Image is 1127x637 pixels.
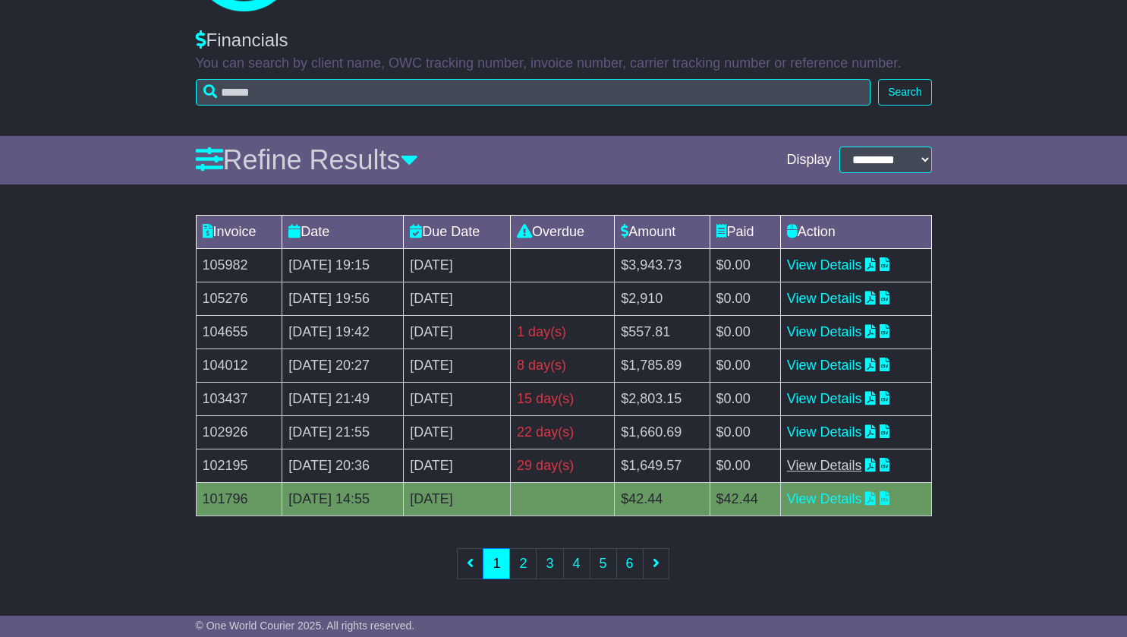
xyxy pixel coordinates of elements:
[615,482,710,516] td: $42.44
[787,424,862,440] a: View Details
[786,152,831,169] span: Display
[787,491,862,506] a: View Details
[710,282,780,315] td: $0.00
[282,282,404,315] td: [DATE] 19:56
[710,415,780,449] td: $0.00
[878,79,931,106] button: Search
[590,548,617,579] a: 5
[710,382,780,415] td: $0.00
[616,548,644,579] a: 6
[710,215,780,248] td: Paid
[196,30,932,52] div: Financials
[710,449,780,482] td: $0.00
[196,215,282,248] td: Invoice
[196,620,415,632] span: © One World Courier 2025. All rights reserved.
[196,449,282,482] td: 102195
[282,482,404,516] td: [DATE] 14:55
[517,355,608,376] div: 8 day(s)
[282,215,404,248] td: Date
[615,315,710,348] td: $557.81
[196,382,282,415] td: 103437
[787,291,862,306] a: View Details
[511,215,615,248] td: Overdue
[282,248,404,282] td: [DATE] 19:15
[282,315,404,348] td: [DATE] 19:42
[615,248,710,282] td: $3,943.73
[710,348,780,382] td: $0.00
[615,449,710,482] td: $1,649.57
[787,324,862,339] a: View Details
[615,282,710,315] td: $2,910
[710,248,780,282] td: $0.00
[710,315,780,348] td: $0.00
[780,215,931,248] td: Action
[517,456,608,476] div: 29 day(s)
[787,257,862,273] a: View Details
[615,415,710,449] td: $1,660.69
[536,548,563,579] a: 3
[404,415,511,449] td: [DATE]
[282,415,404,449] td: [DATE] 21:55
[196,415,282,449] td: 102926
[282,382,404,415] td: [DATE] 21:49
[404,215,511,248] td: Due Date
[196,315,282,348] td: 104655
[196,482,282,516] td: 101796
[615,215,710,248] td: Amount
[282,348,404,382] td: [DATE] 20:27
[787,391,862,406] a: View Details
[404,382,511,415] td: [DATE]
[615,348,710,382] td: $1,785.89
[196,55,932,72] p: You can search by client name, OWC tracking number, invoice number, carrier tracking number or re...
[517,322,608,342] div: 1 day(s)
[196,248,282,282] td: 105982
[615,382,710,415] td: $2,803.15
[517,422,608,443] div: 22 day(s)
[483,548,510,579] a: 1
[282,449,404,482] td: [DATE] 20:36
[196,282,282,315] td: 105276
[196,144,418,175] a: Refine Results
[404,482,511,516] td: [DATE]
[404,348,511,382] td: [DATE]
[509,548,537,579] a: 2
[787,358,862,373] a: View Details
[563,548,590,579] a: 4
[404,282,511,315] td: [DATE]
[196,348,282,382] td: 104012
[404,315,511,348] td: [DATE]
[517,389,608,409] div: 15 day(s)
[787,458,862,473] a: View Details
[404,449,511,482] td: [DATE]
[710,482,780,516] td: $42.44
[404,248,511,282] td: [DATE]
